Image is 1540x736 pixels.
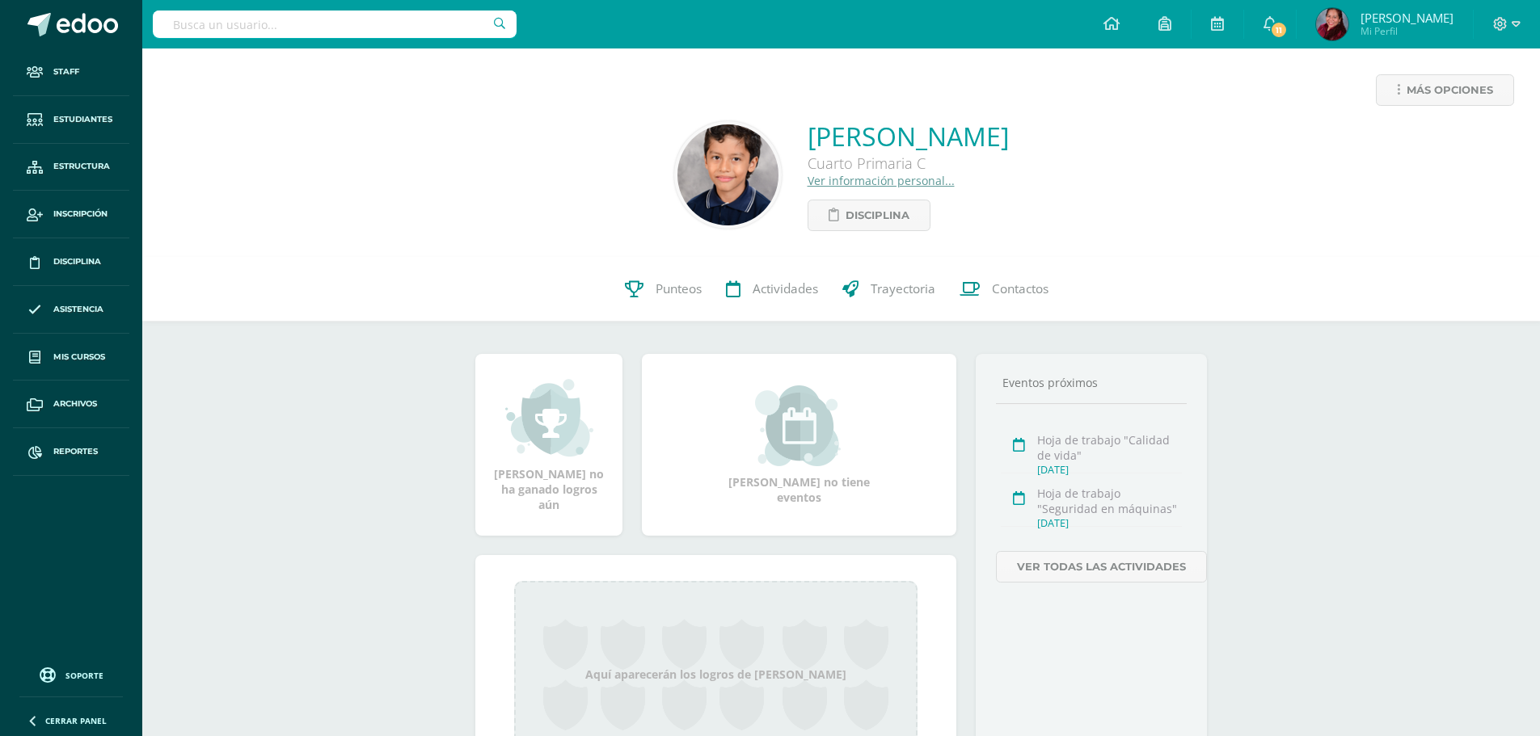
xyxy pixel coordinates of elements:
[13,48,129,96] a: Staff
[53,65,79,78] span: Staff
[1037,486,1182,516] div: Hoja de trabajo "Seguridad en máquinas"
[871,280,935,297] span: Trayectoria
[1407,75,1493,105] span: Más opciones
[13,334,129,381] a: Mis cursos
[13,286,129,334] a: Asistencia
[13,144,129,191] a: Estructura
[656,280,702,297] span: Punteos
[947,257,1061,322] a: Contactos
[1316,8,1348,40] img: 00c1b1db20a3e38a90cfe610d2c2e2f3.png
[808,200,930,231] a: Disciplina
[53,303,103,316] span: Asistencia
[755,385,843,466] img: event_small.png
[13,428,129,476] a: Reportes
[53,397,97,410] span: Archivos
[719,385,880,505] div: [PERSON_NAME] no tiene eventos
[808,154,1009,173] div: Cuarto Primaria C
[996,551,1207,582] a: Ver todas las actividades
[492,377,606,512] div: [PERSON_NAME] no ha ganado logros aún
[153,11,517,38] input: Busca un usuario...
[53,160,110,173] span: Estructura
[53,208,108,221] span: Inscripción
[53,445,98,458] span: Reportes
[846,200,909,230] span: Disciplina
[19,663,123,685] a: Soporte
[753,280,818,297] span: Actividades
[53,255,101,268] span: Disciplina
[1037,432,1182,463] div: Hoja de trabajo "Calidad de vida"
[1361,10,1454,26] span: [PERSON_NAME]
[808,119,1009,154] a: [PERSON_NAME]
[1037,463,1182,477] div: [DATE]
[505,377,593,458] img: achievement_small.png
[1270,21,1288,39] span: 11
[996,375,1187,390] div: Eventos próximos
[613,257,714,322] a: Punteos
[45,715,107,726] span: Cerrar panel
[714,257,830,322] a: Actividades
[65,670,103,681] span: Soporte
[13,96,129,144] a: Estudiantes
[1361,24,1454,38] span: Mi Perfil
[1376,74,1514,106] a: Más opciones
[1037,516,1182,530] div: [DATE]
[13,381,129,428] a: Archivos
[677,124,778,225] img: d0d5738bb6cf5d01694b99484ec72b05.png
[13,238,129,286] a: Disciplina
[830,257,947,322] a: Trayectoria
[53,351,105,364] span: Mis cursos
[53,113,112,126] span: Estudiantes
[13,191,129,238] a: Inscripción
[808,173,955,188] a: Ver información personal...
[992,280,1048,297] span: Contactos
